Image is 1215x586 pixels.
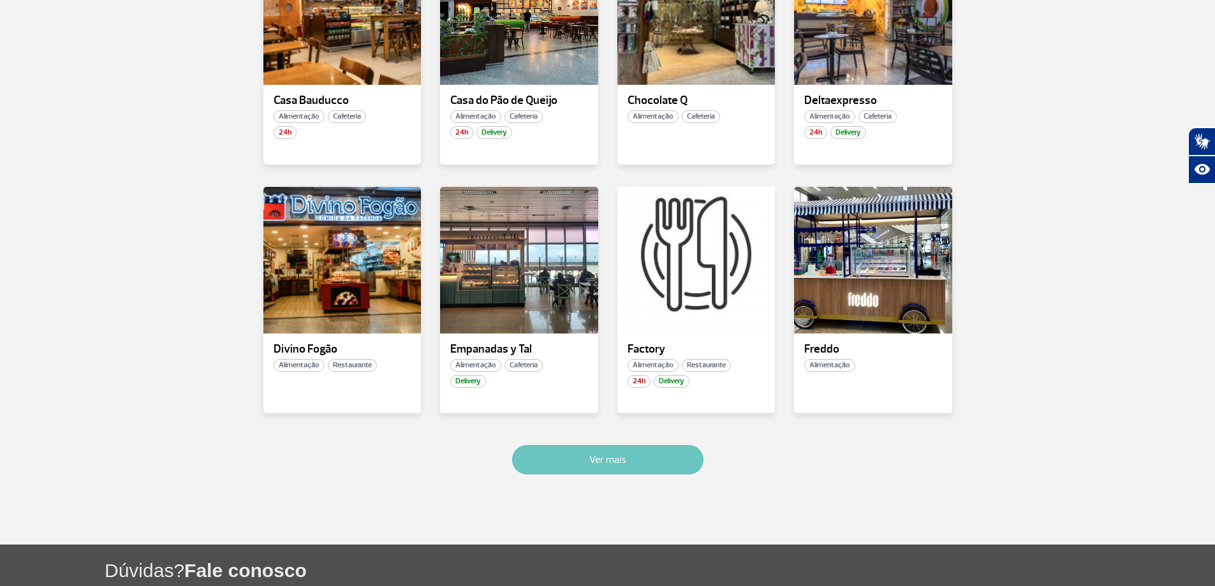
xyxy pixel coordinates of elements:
span: Delivery [450,375,486,388]
span: Restaurante [328,359,377,372]
button: Abrir tradutor de língua de sinais. [1188,128,1215,156]
span: 24h [628,375,651,388]
p: Empanadas y Tal [450,343,588,356]
span: Cafeteria [328,110,366,123]
h1: Dúvidas? [105,557,1215,583]
div: Plugin de acessibilidade da Hand Talk. [1188,128,1215,184]
button: Abrir recursos assistivos. [1188,156,1215,184]
p: Casa do Pão de Queijo [450,94,588,107]
p: Factory [628,343,765,356]
span: Alimentação [450,110,501,123]
p: Chocolate Q [628,94,765,107]
span: Alimentação [450,359,501,372]
p: Casa Bauducco [274,94,411,107]
span: 24h [450,126,473,139]
span: Alimentação [274,359,325,372]
span: Alimentação [628,110,679,123]
span: Alimentação [804,110,855,123]
span: Delivery [476,126,512,139]
span: Fale conosco [184,560,307,581]
span: Cafeteria [682,110,720,123]
span: Alimentação [804,359,855,372]
button: Ver mais [512,445,703,474]
span: Restaurante [682,359,731,372]
span: 24h [274,126,297,139]
p: Divino Fogão [274,343,411,356]
span: Delivery [654,375,689,388]
span: Alimentação [628,359,679,372]
p: Deltaexpresso [804,94,942,107]
p: Freddo [804,343,942,356]
span: Cafeteria [504,359,543,372]
span: Delivery [830,126,866,139]
span: Alimentação [274,110,325,123]
span: 24h [804,126,827,139]
span: Cafeteria [504,110,543,123]
span: Cafeteria [858,110,897,123]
